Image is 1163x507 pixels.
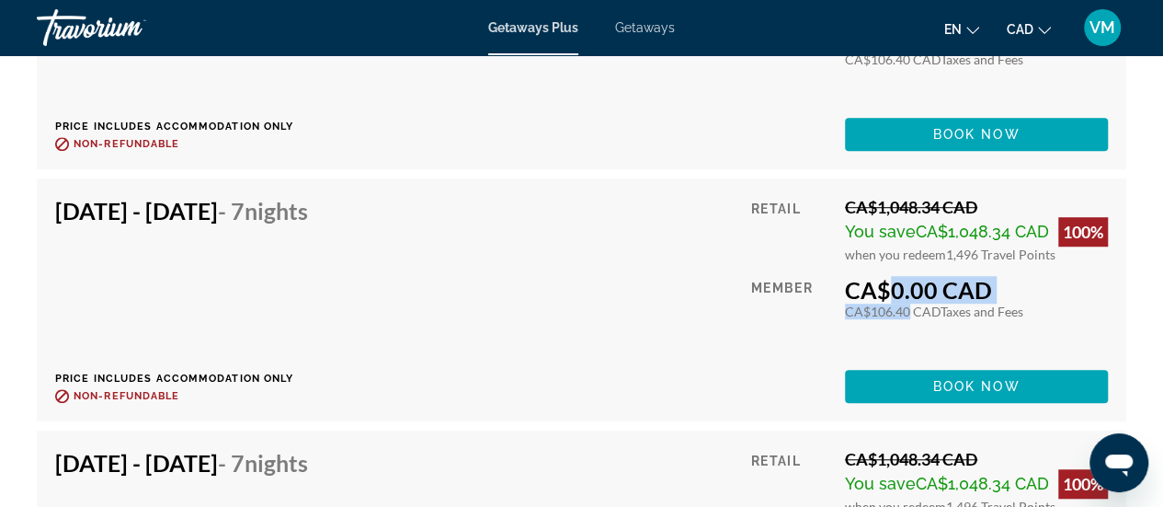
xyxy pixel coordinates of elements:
div: CA$106.40 CAD [845,52,1108,67]
span: You save [845,222,916,241]
div: Member [751,276,831,356]
button: Change language [944,16,979,42]
div: 100% [1058,217,1108,247]
span: Nights [245,449,308,477]
h4: [DATE] - [DATE] [55,197,308,225]
div: Member [751,24,831,104]
span: 1,496 Travel Points [946,247,1055,262]
div: Retail [751,197,831,262]
span: Taxes and Fees [941,52,1023,67]
span: en [944,22,962,37]
span: Book now [933,379,1020,394]
div: CA$0.00 CAD [845,276,1108,304]
div: CA$1,048.34 CAD [845,449,1108,469]
a: Getaways Plus [488,20,578,35]
button: Change currency [1007,16,1051,42]
span: Non-refundable [74,138,179,150]
div: CA$1,048.34 CAD [845,197,1108,217]
div: CA$106.40 CAD [845,304,1108,319]
p: Price includes accommodation only [55,121,322,133]
a: Getaways [615,20,675,35]
button: Book now [845,118,1108,151]
span: Non-refundable [74,390,179,402]
span: Nights [245,197,308,225]
h4: [DATE] - [DATE] [55,449,308,477]
span: CA$1,048.34 CAD [916,474,1049,493]
p: Price includes accommodation only [55,373,322,385]
span: You save [845,474,916,493]
span: CAD [1007,22,1033,37]
span: - 7 [218,449,308,477]
span: when you redeem [845,247,946,262]
span: VM [1089,18,1115,37]
div: 100% [1058,469,1108,499]
span: - 7 [218,197,308,225]
iframe: Button to launch messaging window [1089,433,1148,492]
button: User Menu [1078,8,1126,47]
button: Book now [845,370,1108,403]
span: CA$1,048.34 CAD [916,222,1049,241]
a: Travorium [37,4,221,52]
span: Book now [933,127,1020,142]
span: Taxes and Fees [941,304,1023,319]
